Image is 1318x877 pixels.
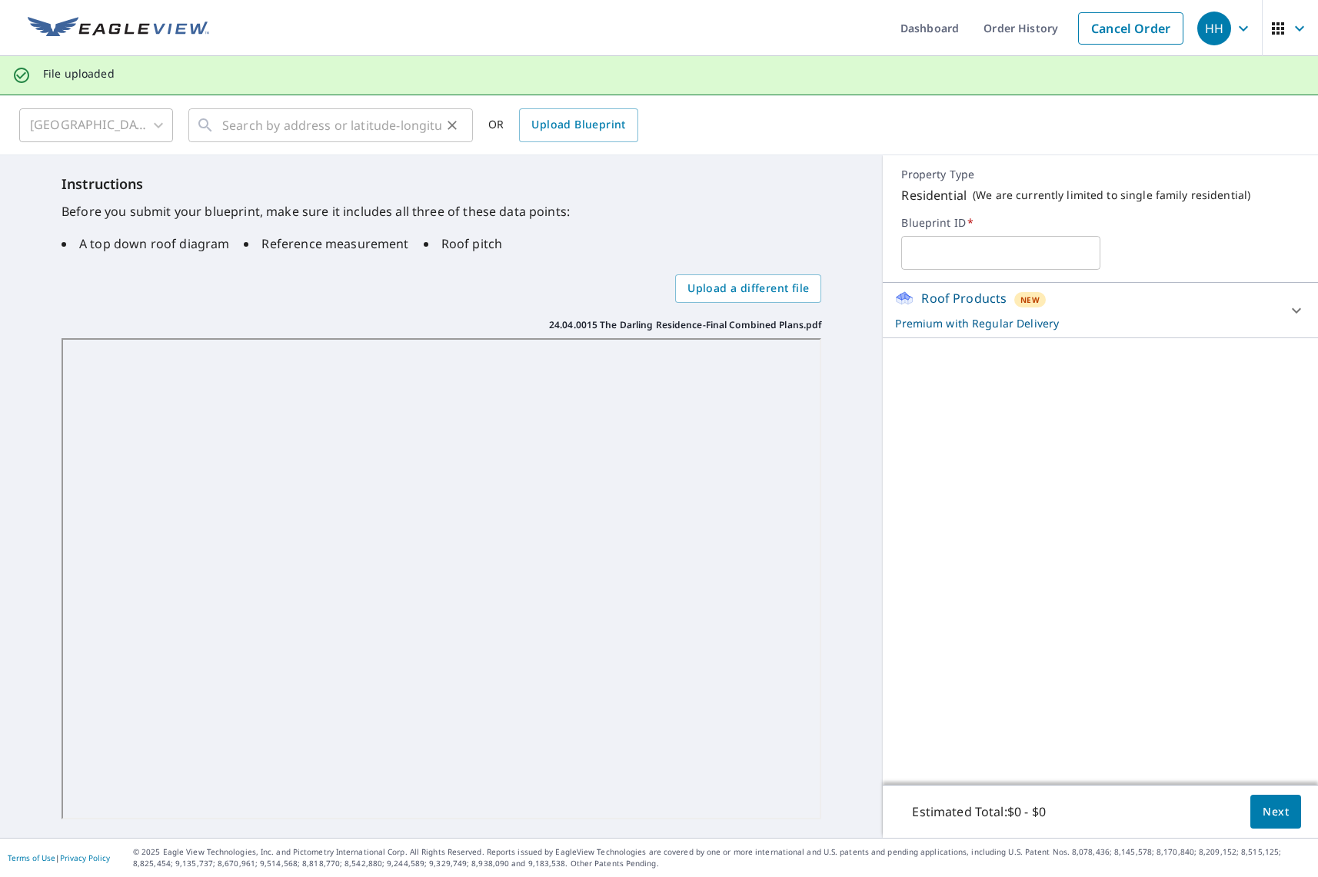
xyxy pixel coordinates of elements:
[62,202,821,221] p: Before you submit your blueprint, make sure it includes all three of these data points:
[549,318,821,332] p: 24.04.0015 The Darling Residence-Final Combined Plans.pdf
[133,846,1310,869] p: © 2025 Eagle View Technologies, Inc. and Pictometry International Corp. All Rights Reserved. Repo...
[1250,795,1301,829] button: Next
[8,852,55,863] a: Terms of Use
[901,168,1300,181] p: Property Type
[424,234,503,253] li: Roof pitch
[687,279,809,298] span: Upload a different file
[1078,12,1183,45] a: Cancel Order
[62,234,229,253] li: A top down roof diagram
[895,289,1306,331] div: Roof ProductsNewPremium with Regular Delivery
[244,234,408,253] li: Reference measurement
[900,795,1057,829] p: Estimated Total: $0 - $0
[222,104,441,147] input: Search by address or latitude-longitude
[441,115,463,136] button: Clear
[921,289,1007,307] p: Roof Products
[901,216,1300,230] label: Blueprint ID
[519,108,637,142] a: Upload Blueprint
[488,108,638,142] div: OR
[19,104,173,147] div: [GEOGRAPHIC_DATA]
[1197,12,1231,45] div: HH
[675,274,821,303] label: Upload a different file
[1020,294,1039,306] span: New
[60,852,110,863] a: Privacy Policy
[8,853,110,862] p: |
[895,315,1278,331] p: Premium with Regular Delivery
[62,174,821,194] h6: Instructions
[531,115,625,135] span: Upload Blueprint
[28,17,209,40] img: EV Logo
[973,188,1250,202] p: ( We are currently limited to single family residential )
[901,186,967,204] p: Residential
[62,338,821,820] iframe: 24.04.0015 The Darling Residence-Final Combined Plans.pdf
[1263,802,1289,822] span: Next
[43,67,115,81] p: File uploaded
